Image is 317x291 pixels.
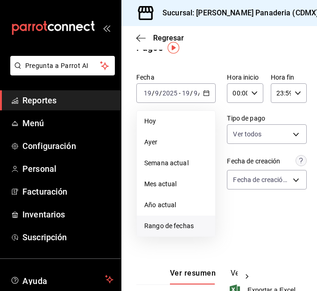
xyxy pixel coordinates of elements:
span: Facturación [22,185,113,198]
button: Ver pagos [231,269,266,284]
label: Hora fin [271,74,307,81]
span: Menú [22,117,113,129]
span: Ver todos [233,129,261,139]
a: Pregunta a Parrot AI [7,68,115,77]
input: -- [143,89,152,97]
span: Mes actual [144,179,208,189]
span: Rango de fechas [144,221,208,231]
span: Semana actual [144,158,208,168]
input: ---- [162,89,178,97]
span: Inventarios [22,208,113,221]
label: Tipo de pago [227,115,306,122]
span: Año actual [144,200,208,210]
span: Pregunta a Parrot AI [25,61,100,71]
span: Ayer [144,137,208,147]
input: -- [182,89,190,97]
img: Tooltip marker [168,42,179,54]
label: Fecha [136,74,216,81]
span: - [179,89,181,97]
div: navigation tabs [170,269,238,284]
span: Fecha de creación de orden [233,175,289,184]
div: Fecha de creación [227,156,280,166]
span: Personal [22,162,113,175]
span: Regresar [153,34,184,42]
span: Ayuda [22,274,101,285]
span: / [198,89,201,97]
span: Hoy [144,116,208,126]
span: Configuración [22,140,113,152]
button: Pregunta a Parrot AI [10,56,115,75]
button: Ver resumen [170,269,216,284]
span: Suscripción [22,231,113,244]
span: / [159,89,162,97]
span: / [190,89,193,97]
button: open_drawer_menu [103,24,110,32]
input: -- [193,89,198,97]
input: -- [155,89,159,97]
button: Regresar [136,34,184,42]
label: Hora inicio [227,74,263,81]
span: / [152,89,155,97]
span: Reportes [22,94,113,107]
